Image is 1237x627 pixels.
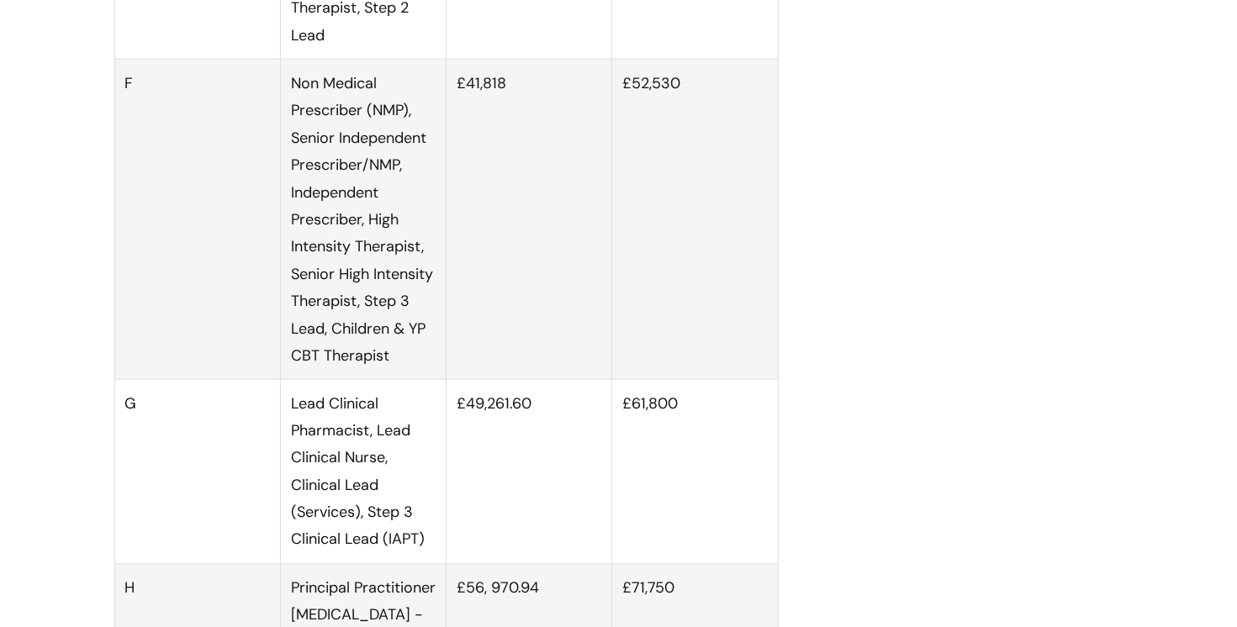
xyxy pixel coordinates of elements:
[114,60,280,380] td: F
[447,380,612,564] td: £49,261.60
[612,60,778,380] td: £52,530
[280,380,446,564] td: Lead Clinical Pharmacist, Lead Clinical Nurse, Clinical Lead (Services), Step 3 Clinical Lead (IAPT)
[280,60,446,380] td: Non Medical Prescriber (NMP), Senior Independent Prescriber/NMP, Independent Prescriber, High Int...
[114,380,280,564] td: G
[447,60,612,380] td: £41,818
[612,380,778,564] td: £61,800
